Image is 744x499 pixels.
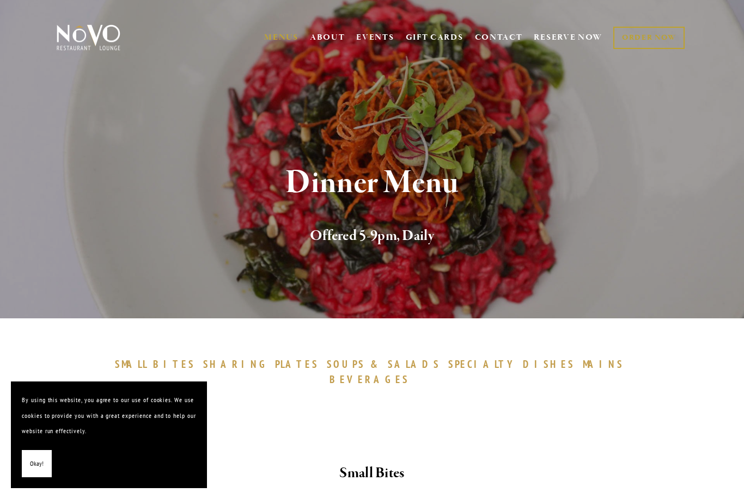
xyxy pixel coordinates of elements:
[327,358,445,371] a: SOUPS&SALADS
[264,32,298,43] a: MENUS
[613,27,685,49] a: ORDER NOW
[523,358,575,371] span: DISHES
[583,358,624,371] span: MAINS
[406,27,464,48] a: GIFT CARDS
[534,27,602,48] a: RESERVE NOW
[310,32,345,43] a: ABOUT
[22,392,196,439] p: By using this website, you agree to our use of cookies. We use cookies to provide you with a grea...
[583,358,629,371] a: MAINS
[448,358,518,371] span: SPECIALTY
[203,358,270,371] span: SHARING
[11,381,207,488] section: Cookie banner
[115,358,148,371] span: SMALL
[22,450,52,478] button: Okay!
[54,24,123,51] img: Novo Restaurant &amp; Lounge
[330,373,414,386] a: BEVERAGES
[74,165,670,201] h1: Dinner Menu
[30,456,44,472] span: Okay!
[327,358,365,371] span: SOUPS
[74,225,670,248] h2: Offered 5-9pm, Daily
[339,464,404,483] strong: Small Bites
[330,373,409,386] span: BEVERAGES
[475,27,523,48] a: CONTACT
[275,358,319,371] span: PLATES
[115,358,200,371] a: SMALLBITES
[448,358,580,371] a: SPECIALTYDISHES
[356,32,394,43] a: EVENTS
[388,358,440,371] span: SALADS
[203,358,324,371] a: SHARINGPLATES
[370,358,382,371] span: &
[153,358,195,371] span: BITES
